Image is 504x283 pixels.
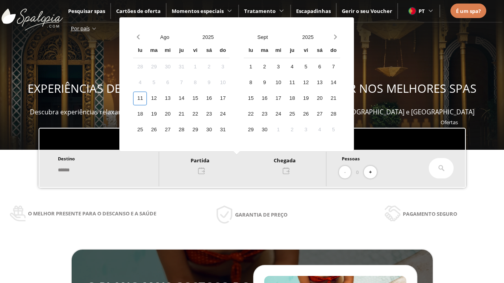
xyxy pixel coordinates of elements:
div: 20 [313,92,326,105]
button: Open years overlay [285,30,330,44]
div: sá [202,44,216,58]
div: 15 [244,92,258,105]
div: 12 [147,92,161,105]
div: sá [313,44,326,58]
div: 5 [147,76,161,90]
div: 6 [313,60,326,74]
div: 28 [133,60,147,74]
div: lu [133,44,147,58]
div: 1 [188,60,202,74]
span: EXPERIÊNCIAS DE BEM-ESTAR PARA OFERECER E APROVEITAR NOS MELHORES SPAS [28,81,476,96]
div: ju [174,44,188,58]
button: Next month [330,30,340,44]
div: mi [271,44,285,58]
div: 29 [244,123,258,137]
div: 31 [216,123,230,137]
span: 0 [356,168,359,176]
div: lu [244,44,258,58]
div: ju [285,44,299,58]
div: 3 [271,60,285,74]
div: 7 [174,76,188,90]
div: 13 [313,76,326,90]
div: 28 [174,123,188,137]
div: 10 [271,76,285,90]
span: Por país [71,25,90,32]
button: Previous month [133,30,143,44]
div: 21 [174,107,188,121]
div: do [326,44,340,58]
div: 2 [285,123,299,137]
div: 15 [188,92,202,105]
div: 26 [147,123,161,137]
div: 22 [188,107,202,121]
a: Ofertas [441,119,458,126]
div: 24 [216,107,230,121]
div: 22 [244,107,258,121]
div: 9 [258,76,271,90]
div: Calendar wrapper [133,44,230,137]
div: 27 [313,107,326,121]
div: 31 [174,60,188,74]
div: 2 [258,60,271,74]
div: 9 [202,76,216,90]
span: O melhor presente para o descanso e a saúde [28,209,156,218]
div: 8 [188,76,202,90]
a: Gerir o seu Voucher [342,7,392,15]
div: 26 [299,107,313,121]
span: Pesquisar spas [68,7,105,15]
div: 13 [161,92,174,105]
div: 2 [202,60,216,74]
button: + [364,166,377,179]
button: - [339,166,351,179]
a: É um spa? [456,7,481,15]
div: 5 [299,60,313,74]
div: ma [258,44,271,58]
div: 25 [285,107,299,121]
span: Garantia de preço [235,210,287,219]
div: 17 [216,92,230,105]
div: 29 [188,123,202,137]
div: 27 [161,123,174,137]
div: do [216,44,230,58]
div: 3 [216,60,230,74]
button: Open years overlay [186,30,230,44]
div: 21 [326,92,340,105]
div: mi [161,44,174,58]
div: Calendar days [244,60,340,137]
div: ma [147,44,161,58]
div: 10 [216,76,230,90]
div: 25 [133,123,147,137]
div: 19 [147,107,161,121]
div: 18 [133,107,147,121]
div: 14 [174,92,188,105]
div: 1 [271,123,285,137]
span: Pagamento seguro [403,209,457,218]
div: 30 [202,123,216,137]
div: 30 [258,123,271,137]
a: Escapadinhas [296,7,331,15]
div: 28 [326,107,340,121]
div: Calendar days [133,60,230,137]
div: 4 [285,60,299,74]
div: vi [188,44,202,58]
div: Calendar wrapper [244,44,340,137]
div: 6 [161,76,174,90]
div: 30 [161,60,174,74]
div: 23 [202,107,216,121]
div: vi [299,44,313,58]
a: Cartões de oferta [116,7,161,15]
div: 11 [285,76,299,90]
div: 5 [326,123,340,137]
div: 16 [258,92,271,105]
div: 17 [271,92,285,105]
div: 19 [299,92,313,105]
div: 11 [133,92,147,105]
div: 3 [299,123,313,137]
div: 4 [313,123,326,137]
div: 8 [244,76,258,90]
div: 14 [326,76,340,90]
